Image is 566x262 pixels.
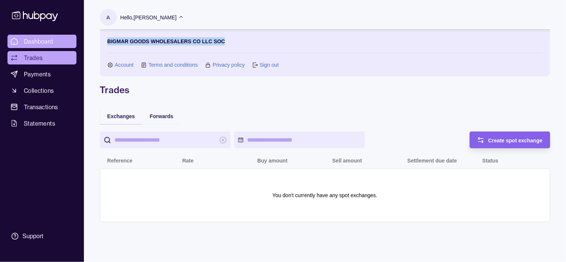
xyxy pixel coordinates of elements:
a: Trades [7,51,76,64]
span: Transactions [24,102,58,111]
a: Payments [7,67,76,81]
p: Settlement due date [407,158,457,164]
p: Rate [182,158,194,164]
p: Sell amount [332,158,362,164]
button: Create spot exchange [470,132,550,148]
p: Hello, [PERSON_NAME] [121,13,177,22]
p: BIGMAR GOODS WHOLESALERS CO LLC SOC [107,37,225,45]
a: Support [7,228,76,244]
div: Support [22,232,43,240]
span: Dashboard [24,37,53,46]
span: Exchanges [107,113,135,119]
a: Collections [7,84,76,97]
span: Statements [24,119,55,128]
p: You don't currently have any spot exchanges. [272,191,378,199]
p: Buy amount [257,158,288,164]
a: Terms and conditions [148,61,198,69]
a: Transactions [7,100,76,114]
h1: Trades [100,84,550,96]
a: Account [115,61,134,69]
a: Dashboard [7,35,76,48]
p: A [106,13,110,22]
span: Forwards [150,113,173,119]
span: Collections [24,86,54,95]
span: Create spot exchange [488,138,543,143]
a: Statements [7,117,76,130]
a: Sign out [260,61,279,69]
p: Reference [107,158,133,164]
input: search [115,132,216,148]
a: Privacy policy [213,61,245,69]
p: Status [482,158,498,164]
span: Payments [24,70,51,79]
span: Trades [24,53,43,62]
